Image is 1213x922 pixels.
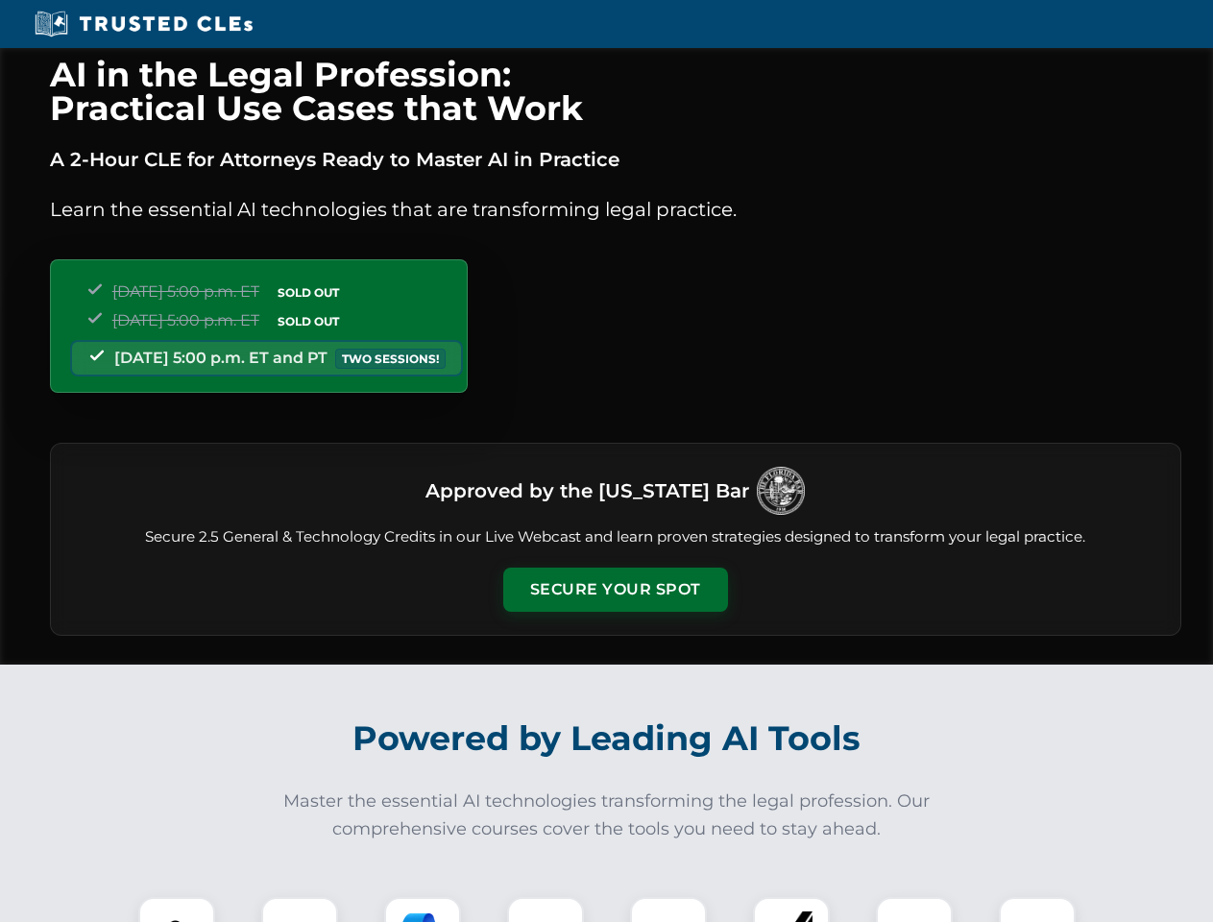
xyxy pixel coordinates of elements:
span: SOLD OUT [271,311,346,331]
span: [DATE] 5:00 p.m. ET [112,282,259,301]
p: Learn the essential AI technologies that are transforming legal practice. [50,194,1181,225]
span: SOLD OUT [271,282,346,303]
h3: Approved by the [US_STATE] Bar [425,473,749,508]
h2: Powered by Leading AI Tools [75,705,1139,772]
p: A 2-Hour CLE for Attorneys Ready to Master AI in Practice [50,144,1181,175]
p: Secure 2.5 General & Technology Credits in our Live Webcast and learn proven strategies designed ... [74,526,1157,548]
img: Logo [757,467,805,515]
img: Trusted CLEs [29,10,258,38]
button: Secure Your Spot [503,568,728,612]
p: Master the essential AI technologies transforming the legal profession. Our comprehensive courses... [271,788,943,843]
span: [DATE] 5:00 p.m. ET [112,311,259,329]
h1: AI in the Legal Profession: Practical Use Cases that Work [50,58,1181,125]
